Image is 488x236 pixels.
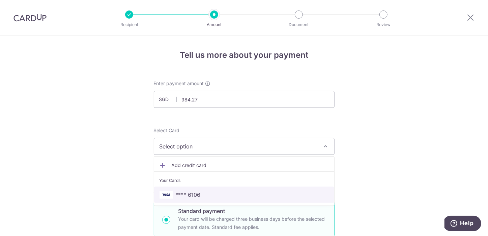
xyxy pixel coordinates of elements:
[444,216,481,233] iframe: Opens a widget where you can find more information
[160,191,173,199] img: VISA
[159,96,177,103] span: SGD
[160,177,181,184] span: Your Cards
[274,21,324,28] p: Document
[189,21,239,28] p: Amount
[154,138,335,155] button: Select option
[154,49,335,61] h4: Tell us more about your payment
[13,14,47,22] img: CardUp
[104,21,154,28] p: Recipient
[358,21,408,28] p: Review
[178,207,326,215] p: Standard payment
[154,80,204,87] span: Enter payment amount
[172,162,329,169] span: Add credit card
[154,159,334,171] a: Add credit card
[154,156,335,206] ul: Select option
[154,127,180,133] span: translation missing: en.payables.payment_networks.credit_card.summary.labels.select_card
[160,142,317,150] span: Select option
[178,215,326,231] p: Your card will be charged three business days before the selected payment date. Standard fee appl...
[154,91,335,108] input: 0.00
